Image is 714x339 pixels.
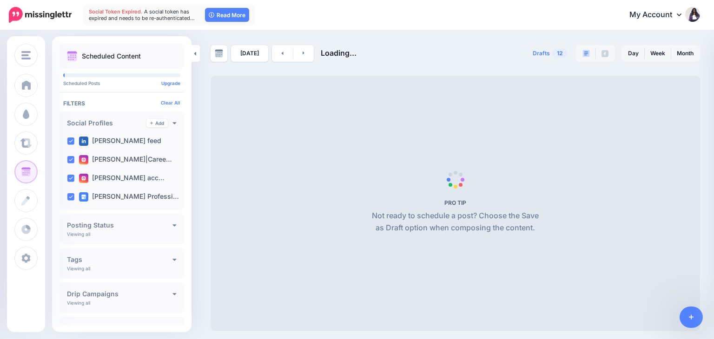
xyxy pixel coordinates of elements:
h4: Social Profiles [67,120,146,126]
img: paragraph-boxed.png [582,50,590,57]
span: Drafts [533,51,550,56]
p: Viewing all [67,300,90,306]
h4: Tags [67,256,172,263]
label: [PERSON_NAME] feed [79,137,161,146]
img: facebook-grey-square.png [602,50,608,57]
img: calendar.png [67,51,77,61]
a: Clear All [161,100,180,105]
h5: PRO TIP [368,199,542,206]
img: google_business-square.png [79,192,88,202]
span: A social token has expired and needs to be re-authenticated… [89,8,195,21]
span: Loading... [321,48,357,58]
a: Drafts12 [527,45,573,62]
label: [PERSON_NAME] Professi… [79,192,179,202]
h4: Posting Status [67,222,172,228]
img: instagram-square.png [79,174,88,183]
h4: Filters [63,100,180,107]
a: Add [146,119,168,127]
a: My Account [620,4,700,26]
img: linkedin-square.png [79,137,88,146]
a: Read More [205,8,249,22]
span: 12 [552,49,568,58]
img: menu.png [21,51,31,59]
p: Viewing all [67,231,90,237]
a: Week [645,46,671,61]
a: Month [671,46,699,61]
p: Scheduled Content [82,53,141,59]
img: Missinglettr [9,7,72,23]
h4: Drip Campaigns [67,291,172,297]
img: instagram-square.png [79,155,88,164]
img: calendar-grey-darker.png [215,49,223,58]
p: Scheduled Posts [63,81,180,85]
span: Social Token Expired. [89,8,143,15]
p: Viewing all [67,266,90,271]
p: Not ready to schedule a post? Choose the Save as Draft option when composing the content. [368,210,542,234]
label: [PERSON_NAME] acc… [79,174,165,183]
label: [PERSON_NAME]|Caree… [79,155,172,164]
a: [DATE] [231,45,268,62]
a: Upgrade [161,80,180,86]
a: Day [622,46,644,61]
